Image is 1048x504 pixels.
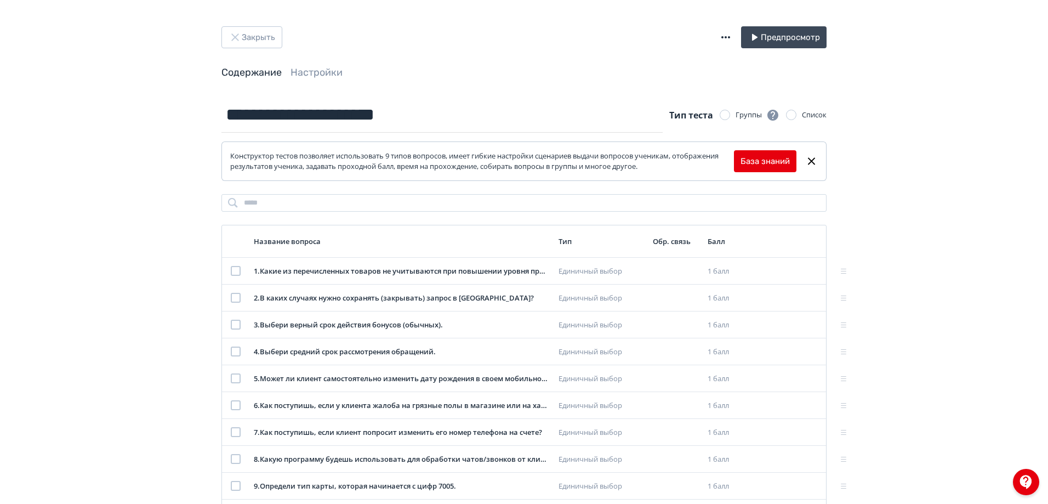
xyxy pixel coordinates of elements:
div: 8 . Какую программу будешь использовать для обработки чатов/звонков от клиентов? [254,454,550,465]
div: Единичный выбор [559,373,644,384]
a: Содержание [221,66,282,78]
div: 1 балл [708,266,748,277]
div: Группы [736,109,779,122]
div: 1 балл [708,454,748,465]
div: Единичный выбор [559,266,644,277]
div: Единичный выбор [559,481,644,492]
div: 4 . Выбери средний срок рассмотрения обращений. [254,347,550,358]
div: 1 балл [708,481,748,492]
div: 7 . Как поступишь, если клиент попросит изменить его номер телефона на счете? [254,427,550,438]
a: База знаний [741,155,790,168]
div: Единичный выбор [559,454,644,465]
div: Балл [708,236,748,246]
div: Единичный выбор [559,427,644,438]
div: Конструктор тестов позволяет использовать 9 типов вопросов, имеет гибкие настройки сценариев выда... [230,151,734,172]
div: 2 . В каких случаях нужно сохранять (закрывать) запрос в [GEOGRAPHIC_DATA]? [254,293,550,304]
div: 1 балл [708,373,748,384]
button: База знаний [734,150,796,172]
div: Единичный выбор [559,347,644,358]
div: Единичный выбор [559,400,644,411]
span: Тип теста [669,109,713,121]
div: Название вопроса [254,236,550,246]
div: 5 . Может ли клиент самостоятельно изменить дату рождения в своем мобильном приложении? [254,373,550,384]
div: 1 балл [708,427,748,438]
div: 1 балл [708,293,748,304]
div: Обр. связь [653,236,699,246]
button: Предпросмотр [741,26,827,48]
button: Закрыть [221,26,282,48]
div: 1 . Какие из перечисленных товаров не учитываются при повышении уровня привилегий? [254,266,550,277]
div: 3 . Выбери верный срок действия бонусов (обычных). [254,320,550,331]
div: 9 . Определи тип карты, которая начинается с цифр 7005. [254,481,550,492]
div: 6 . Как поступишь, если у клиента жалоба на грязные полы в магазине или на хамство кассира? [254,400,550,411]
a: Настройки [291,66,343,78]
div: Единичный выбор [559,320,644,331]
div: 1 балл [708,400,748,411]
div: 1 балл [708,347,748,358]
div: 1 балл [708,320,748,331]
div: Тип [559,236,644,246]
div: Единичный выбор [559,293,644,304]
div: Список [802,110,827,121]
